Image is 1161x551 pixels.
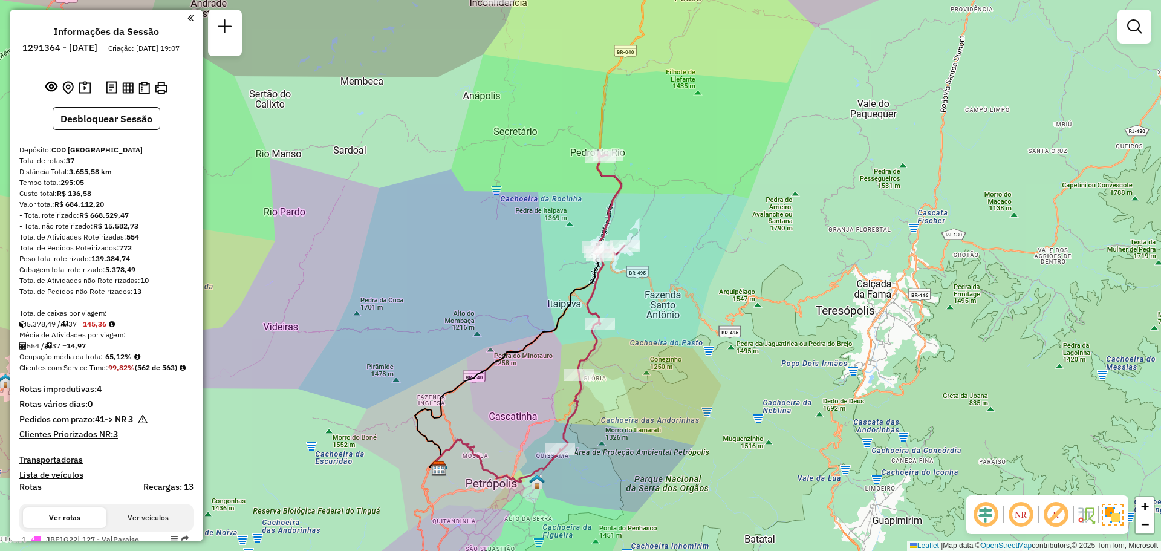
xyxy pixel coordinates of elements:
strong: CDD [GEOGRAPHIC_DATA] [51,145,143,154]
img: Exibir/Ocultar setores [1102,504,1124,526]
em: Opções [171,535,178,543]
em: Rotas cross docking consideradas [180,364,186,371]
h6: 1291364 - [DATE] [22,42,97,53]
h4: Lista de veículos [19,470,193,480]
img: 520 UDC Light Petropolis Centro [529,474,545,490]
div: Tempo total: [19,177,193,188]
div: - Total não roteirizado: [19,221,193,232]
span: | 127 - ValParaiso [77,535,139,544]
strong: 4 [97,383,102,394]
div: Cubagem total roteirizado: [19,264,193,275]
div: Map data © contributors,© 2025 TomTom, Microsoft [907,541,1161,551]
button: Ver rotas [23,507,106,528]
strong: 13 [133,287,141,296]
span: Exibir rótulo [1041,500,1070,529]
button: Ver veículos [106,507,190,528]
strong: R$ 15.582,73 [93,221,138,230]
span: Ocultar NR [1006,500,1035,529]
strong: R$ 668.529,47 [79,210,129,220]
button: Exibir sessão original [43,78,60,97]
div: Custo total: [19,188,193,199]
strong: 554 [126,232,139,241]
div: Distância Total: [19,166,193,177]
a: OpenStreetMap [981,541,1032,550]
span: − [1141,517,1149,532]
strong: 3 [113,429,118,440]
h4: Rotas improdutivas: [19,384,193,394]
div: Total de rotas: [19,155,193,166]
span: + [1141,498,1149,514]
h4: Clientes Priorizados NR: [19,429,193,440]
strong: 14,97 [67,341,86,350]
strong: 0 [88,399,93,409]
a: Rotas [19,482,42,492]
h4: Pedidos com prazo: [19,414,133,425]
img: FAD CDD Petropolis [431,460,447,476]
h4: Rotas vários dias: [19,399,193,409]
strong: 99,82% [108,363,135,372]
div: 554 / 37 = [19,341,193,351]
h4: Transportadoras [19,455,193,465]
div: Total de Pedidos Roteirizados: [19,243,193,253]
a: Zoom in [1136,497,1154,515]
button: Visualizar relatório de Roteirização [120,79,136,96]
strong: 37 [66,156,74,165]
i: Total de rotas [44,342,52,350]
em: Rota exportada [181,535,189,543]
div: 5.378,49 / 37 = [19,319,193,330]
button: Imprimir Rotas [152,79,170,97]
img: CDD Petropolis [431,461,447,477]
a: Zoom out [1136,515,1154,533]
strong: 3.655,58 km [69,167,112,176]
a: Exibir filtros [1122,15,1146,39]
div: - Total roteirizado: [19,210,193,221]
span: | [941,541,943,550]
strong: 10 [140,276,149,285]
div: Peso total roteirizado: [19,253,193,264]
div: Total de Pedidos não Roteirizados: [19,286,193,297]
div: Total de caixas por viagem: [19,308,193,319]
a: Nova sessão e pesquisa [213,15,237,42]
strong: 5.378,49 [105,265,135,274]
div: Total de Atividades Roteirizadas: [19,232,193,243]
button: Painel de Sugestão [76,79,94,97]
div: Total de Atividades não Roteirizadas: [19,275,193,286]
div: Valor total: [19,199,193,210]
a: Leaflet [910,541,939,550]
strong: (562 de 563) [135,363,177,372]
strong: 145,36 [83,319,106,328]
strong: R$ 684.112,20 [54,200,104,209]
button: Centralizar mapa no depósito ou ponto de apoio [60,79,76,97]
span: Clientes com Service Time: [19,363,108,372]
span: Ocultar deslocamento [971,500,1000,529]
span: JBE1G22 [46,535,77,544]
span: Ocupação média da frota: [19,352,103,361]
img: Fluxo de ruas [1076,505,1096,524]
i: Meta Caixas/viagem: 155,90 Diferença: -10,54 [109,321,115,328]
em: Há pedidos NR próximo a expirar [138,414,148,429]
button: Logs desbloquear sessão [103,79,120,97]
h4: Informações da Sessão [54,26,159,37]
div: Depósito: [19,145,193,155]
i: Cubagem total roteirizado [19,321,27,328]
strong: 295:05 [60,178,84,187]
div: Criação: [DATE] 19:07 [103,43,184,54]
strong: -> NR 3 [105,414,133,425]
i: Total de rotas [60,321,68,328]
i: Total de Atividades [19,342,27,350]
strong: 65,12% [105,352,132,361]
button: Visualizar Romaneio [136,79,152,97]
strong: 139.384,74 [91,254,130,263]
strong: R$ 136,58 [57,189,91,198]
div: Média de Atividades por viagem: [19,330,193,341]
em: Média calculada utilizando a maior ocupação (%Peso ou %Cubagem) de cada rota da sessão. Rotas cro... [134,353,140,360]
strong: 41 [95,414,105,425]
strong: 772 [119,243,132,252]
span: 1 - [22,535,139,544]
button: Desbloquear Sessão [53,107,160,130]
a: Clique aqui para minimizar o painel [187,11,193,25]
h4: Recargas: 13 [143,482,193,492]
